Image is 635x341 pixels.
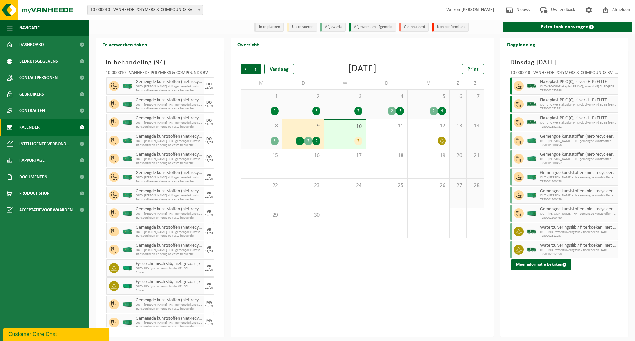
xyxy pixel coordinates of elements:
[527,117,537,127] img: BL-SO-LV
[87,5,203,15] span: 10-000010 - VANHEEDE POLYMERS & COMPOUNDS BV - DOTTIGNIES
[19,152,45,169] span: Rapportage
[470,182,480,189] span: 28
[136,316,203,321] span: Gemengde kunststoffen (niet-recycleerbaar), exclusief PVC
[354,137,362,145] div: 7
[527,175,537,180] img: HK-XC-40-GN-00
[540,98,617,103] span: Flakeplast PP C (C), silver (H-P) ELITE
[136,89,203,93] span: Transport heen-en-terug op vaste frequentie
[540,194,617,198] span: OUT - [PERSON_NAME] - HK - gemengde kunststoffen - VAF
[244,93,279,100] span: 1
[122,120,132,125] img: HK-XC-40-GN-00
[96,38,154,51] h2: Te verwerken taken
[207,210,211,214] div: VR
[205,159,213,162] div: 11/09
[540,180,617,184] span: T250001800458
[206,301,212,305] div: MA
[467,67,479,72] span: Print
[136,325,203,329] span: Transport heen-en-terug op vaste frequentie
[136,125,203,129] span: Transport heen-en-terug op vaste frequentie
[327,123,362,130] span: 10
[136,85,203,89] span: OUT - [PERSON_NAME] - HK - gemengde kunststoffen - VAF
[205,177,213,181] div: 12/09
[19,202,73,218] span: Acceptatievoorwaarden
[540,103,617,107] span: OUT-VPC-WH-Flakeplast PP C (C), silver (H-P) ELITE-[PERSON_NAME]
[122,175,132,180] img: HK-XC-40-GN-00
[241,77,282,89] td: M
[271,137,279,145] div: 8
[461,7,494,12] strong: [PERSON_NAME]
[122,211,132,216] img: HK-XC-40-GN-00
[348,64,377,74] div: [DATE]
[106,71,214,77] div: 10-000010 - VANHEEDE POLYMERS & COMPOUNDS BV - DOTTIGNIES
[500,38,542,51] h2: Dagplanning
[503,22,633,32] a: Extra taak aanvragen
[122,102,132,107] img: HK-XC-40-GN-00
[540,189,617,194] span: Gemengde kunststoffen (niet-recycleerbaar), exclusief PVC
[205,232,213,235] div: 12/09
[19,103,45,119] span: Contracten
[527,81,537,91] img: BL-SO-LV
[207,173,211,177] div: VR
[369,152,404,159] span: 18
[122,284,132,289] img: HK-RS-30-GN-00
[470,93,480,100] span: 7
[453,182,463,189] span: 27
[540,161,617,165] span: T250001800457
[527,156,537,161] img: HK-XC-40-GN-00
[540,230,617,234] span: OUT - BLK - waterzuiveringsslib / filterkoeken -TACK
[19,86,44,103] span: Gebruikers
[296,137,304,145] div: 1
[540,89,617,93] span: T250002655798
[3,326,110,341] iframe: chat widget
[244,182,279,189] span: 22
[287,23,317,32] li: Uit te voeren
[251,64,261,74] span: Volgende
[408,77,449,89] td: V
[527,227,537,236] img: BL-SO-LV
[540,107,617,111] span: T250002652781
[388,107,396,115] div: 2
[205,141,213,144] div: 11/09
[366,77,408,89] td: D
[205,323,213,326] div: 15/09
[244,152,279,159] span: 15
[136,98,203,103] span: Gemengde kunststoffen (niet-recycleerbaar), exclusief PVC
[136,198,203,202] span: Transport heen-en-terug op vaste frequentie
[540,252,617,256] span: T250002612058
[271,107,279,115] div: 9
[136,289,203,293] span: Afvoer
[324,77,366,89] td: W
[207,264,211,268] div: VR
[432,23,469,32] li: Non-conformiteit
[286,152,320,159] span: 16
[205,250,213,253] div: 12/09
[136,170,203,176] span: Gemengde kunststoffen (niet-recycleerbaar), exclusief PVC
[19,119,40,136] span: Kalender
[207,282,211,286] div: VR
[349,23,396,32] li: Afgewerkt en afgemeld
[136,321,203,325] span: OUT - [PERSON_NAME] - HK - gemengde kunststoffen - VAF
[136,189,203,194] span: Gemengde kunststoffen (niet-recycleerbaar), exclusief PVC
[122,247,132,252] img: HK-XC-40-GN-00
[320,23,346,32] li: Afgewerkt
[470,122,480,130] span: 14
[205,305,213,308] div: 15/09
[19,20,40,36] span: Navigatie
[206,119,212,123] div: DO
[136,234,203,238] span: Transport heen-en-terug op vaste frequentie
[207,192,211,195] div: VR
[19,36,44,53] span: Dashboard
[19,69,58,86] span: Contactpersonen
[510,58,619,67] h3: Dinsdag [DATE]
[136,107,203,111] span: Transport heen-en-terug op vaste frequentie
[369,122,404,130] span: 11
[411,152,446,159] span: 19
[136,103,203,107] span: OUT - [PERSON_NAME] - HK - gemengde kunststoffen - VAF
[136,216,203,220] span: Transport heen-en-terug op vaste frequentie
[156,59,163,66] span: 94
[527,138,537,143] img: HK-XC-40-GN-00
[19,169,47,185] span: Documenten
[540,207,617,212] span: Gemengde kunststoffen (niet-recycleerbaar), exclusief PVC
[286,212,320,219] span: 30
[540,170,617,176] span: Gemengde kunststoffen (niet-recycleerbaar), exclusief PVC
